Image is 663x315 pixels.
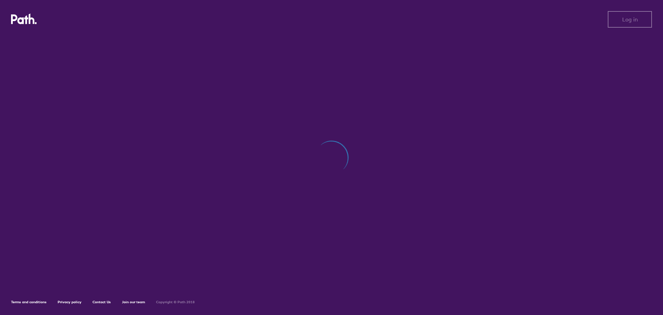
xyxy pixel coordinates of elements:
[93,300,111,304] a: Contact Us
[608,11,652,28] button: Log in
[622,16,638,22] span: Log in
[58,300,81,304] a: Privacy policy
[11,300,47,304] a: Terms and conditions
[156,300,195,304] h6: Copyright © Path 2018
[122,300,145,304] a: Join our team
